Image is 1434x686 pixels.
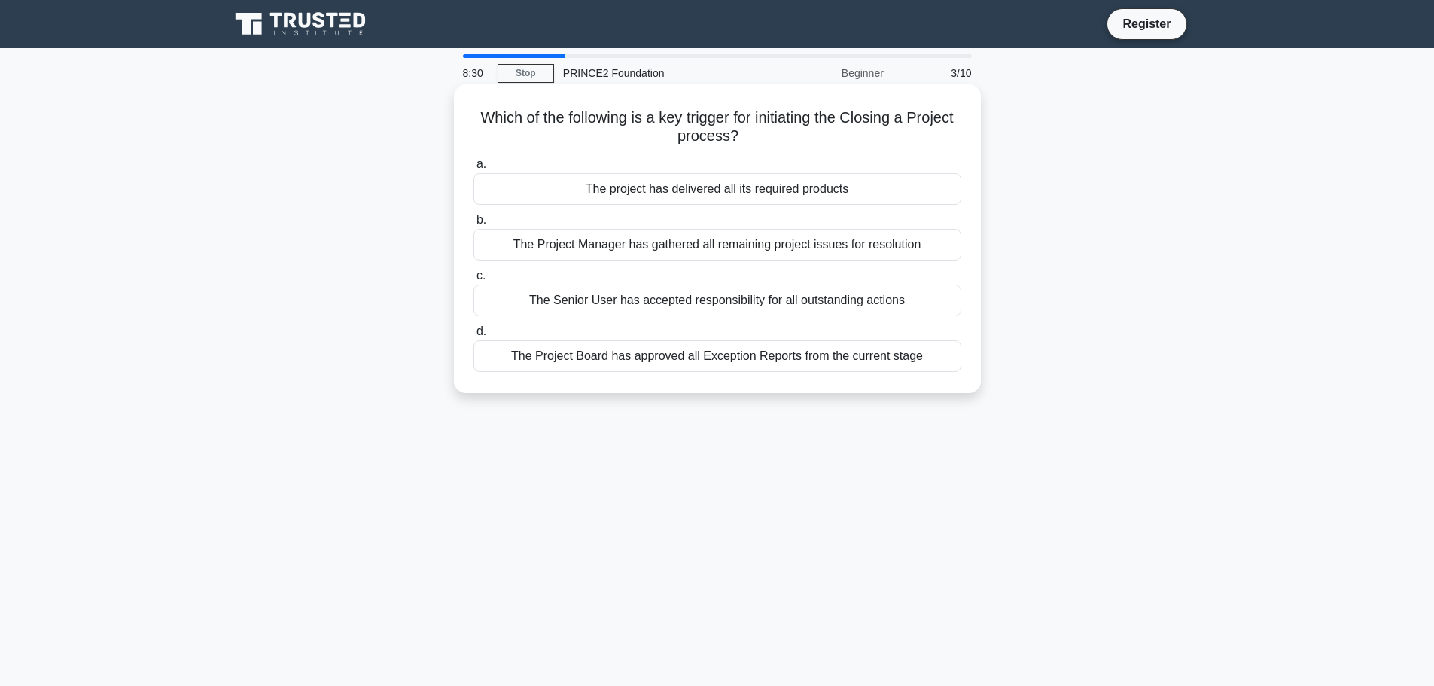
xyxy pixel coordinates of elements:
[476,157,486,170] span: a.
[761,58,893,88] div: Beginner
[473,173,961,205] div: The project has delivered all its required products
[1113,14,1180,33] a: Register
[893,58,981,88] div: 3/10
[473,340,961,372] div: The Project Board has approved all Exception Reports from the current stage
[473,229,961,261] div: The Project Manager has gathered all remaining project issues for resolution
[473,285,961,316] div: The Senior User has accepted responsibility for all outstanding actions
[554,58,761,88] div: PRINCE2 Foundation
[476,269,486,282] span: c.
[472,108,963,146] h5: Which of the following is a key trigger for initiating the Closing a Project process?
[498,64,554,83] a: Stop
[476,325,486,337] span: d.
[454,58,498,88] div: 8:30
[476,213,486,226] span: b.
